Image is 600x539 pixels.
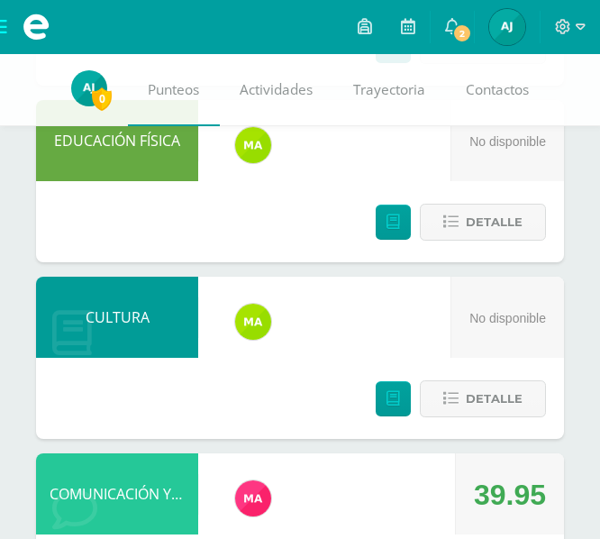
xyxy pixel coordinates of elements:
a: Actividades [220,54,333,126]
span: No disponible [469,134,546,149]
span: Punteos [148,80,199,99]
span: Detalle [466,382,523,416]
a: Contactos [446,54,550,126]
div: 39.95 [474,454,546,535]
img: d6bd42da226ace9c498a16969a92391f.png [71,70,107,106]
a: Punteos [128,54,220,126]
span: Detalle [466,206,523,239]
div: CULTURA [36,277,198,358]
button: Detalle [420,380,546,417]
span: Trayectoria [353,80,425,99]
img: 75b6448d1a55a94fef22c1dfd553517b.png [235,127,271,163]
span: 2 [452,23,472,43]
span: Actividades [240,80,313,99]
a: Trayectoria [333,54,446,126]
span: Contactos [466,80,529,99]
img: 75b6448d1a55a94fef22c1dfd553517b.png [235,304,271,340]
div: EDUCACIÓN FÍSICA [36,100,198,181]
img: ca51be06ee6568e83a4be8f0f0221dfb.png [235,480,271,516]
span: No disponible [469,311,546,325]
div: COMUNICACIÓN Y LENGUAJE, IDIOMA EXTRANJERO [36,453,198,534]
span: 0 [92,87,112,110]
img: d6bd42da226ace9c498a16969a92391f.png [489,9,525,45]
button: Detalle [420,204,546,241]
